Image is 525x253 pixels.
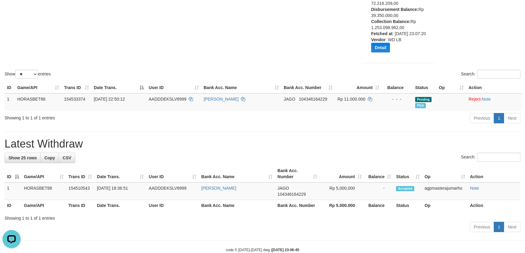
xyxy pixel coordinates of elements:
[477,153,520,162] input: Search:
[504,222,520,232] a: Next
[5,82,15,93] th: ID
[415,97,432,102] span: Pending
[466,82,522,93] th: Action
[5,138,520,150] h1: Latest Withdraw
[371,19,411,24] b: Collection Balance:
[22,182,66,200] td: HORASBET88
[277,192,306,197] span: Copy 104346164229 to clipboard
[364,200,394,211] th: Balance
[394,165,422,182] th: Status: activate to sort column ascending
[413,82,436,93] th: Status
[482,97,491,102] a: Note
[204,97,239,102] a: [PERSON_NAME]
[461,153,520,162] label: Search:
[2,2,21,21] button: Open LiveChat chat widget
[384,96,410,102] div: - - -
[199,165,275,182] th: Bank Acc. Name: activate to sort column ascending
[8,155,37,160] span: Show 25 rows
[15,70,38,79] select: Showentries
[364,182,394,200] td: -
[201,82,281,93] th: Bank Acc. Name: activate to sort column ascending
[272,248,299,252] strong: [DATE] 23:06:45
[66,165,95,182] th: Trans ID: activate to sort column ascending
[5,165,22,182] th: ID: activate to sort column descending
[91,82,146,93] th: Date Trans.: activate to sort column descending
[371,43,390,52] button: Detail
[382,82,413,93] th: Balance
[494,222,504,232] a: 1
[5,93,15,111] td: 1
[64,97,85,102] span: 154533374
[94,182,146,200] td: [DATE] 18:36:51
[477,70,520,79] input: Search:
[470,222,494,232] a: Previous
[461,70,520,79] label: Search:
[63,155,71,160] span: CSV
[62,82,91,93] th: Trans ID: activate to sort column ascending
[94,97,125,102] span: [DATE] 22:50:12
[199,200,275,211] th: Bank Acc. Name
[394,200,422,211] th: Status
[277,186,289,191] span: JAGO
[149,97,186,102] span: AADDDEKSLV8999
[146,165,199,182] th: User ID: activate to sort column ascending
[469,97,481,102] a: Reject
[146,82,201,93] th: User ID: activate to sort column ascending
[201,186,236,191] a: [PERSON_NAME]
[5,112,214,121] div: Showing 1 to 1 of 1 entries
[66,182,95,200] td: 154510543
[22,200,66,211] th: Game/API
[494,113,504,123] a: 1
[15,82,62,93] th: Game/API: activate to sort column ascending
[284,97,295,102] span: JAGO
[422,165,468,182] th: Op: activate to sort column ascending
[422,182,468,200] td: agpmasterajumarho
[396,186,414,191] span: Accepted
[470,186,479,191] a: Note
[5,182,22,200] td: 1
[468,200,520,211] th: Action
[364,165,394,182] th: Balance: activate to sort column ascending
[468,165,520,182] th: Action
[59,153,75,163] a: CSV
[320,200,364,211] th: Rp 5.000.000
[415,103,426,108] span: PGA
[281,82,335,93] th: Bank Acc. Number: activate to sort column ascending
[275,200,320,211] th: Bank Acc. Number
[22,165,66,182] th: Game/API: activate to sort column ascending
[275,165,320,182] th: Bank Acc. Number: activate to sort column ascending
[371,31,392,36] b: Fetched at
[66,200,95,211] th: Trans ID
[299,97,327,102] span: Copy 104346164229 to clipboard
[466,93,522,111] td: ·
[335,82,382,93] th: Amount: activate to sort column ascending
[5,213,520,221] div: Showing 1 to 1 of 1 entries
[436,82,466,93] th: Op: activate to sort column ascending
[371,7,418,12] b: Disbursement Balance:
[94,200,146,211] th: Date Trans.
[5,70,51,79] label: Show entries
[337,97,365,102] span: Rp 11.000.000
[15,93,62,111] td: HORASBET88
[422,200,468,211] th: Op
[320,182,364,200] td: Rp 5,000,000
[5,200,22,211] th: ID
[146,182,199,200] td: AADDDEKSLV8999
[94,165,146,182] th: Date Trans.: activate to sort column ascending
[146,200,199,211] th: User ID
[504,113,520,123] a: Next
[5,153,41,163] a: Show 25 rows
[371,37,385,42] b: Vendor
[320,165,364,182] th: Amount: activate to sort column ascending
[44,155,55,160] span: Copy
[226,248,299,252] small: code © [DATE]-[DATE] dwg |
[470,113,494,123] a: Previous
[40,153,59,163] a: Copy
